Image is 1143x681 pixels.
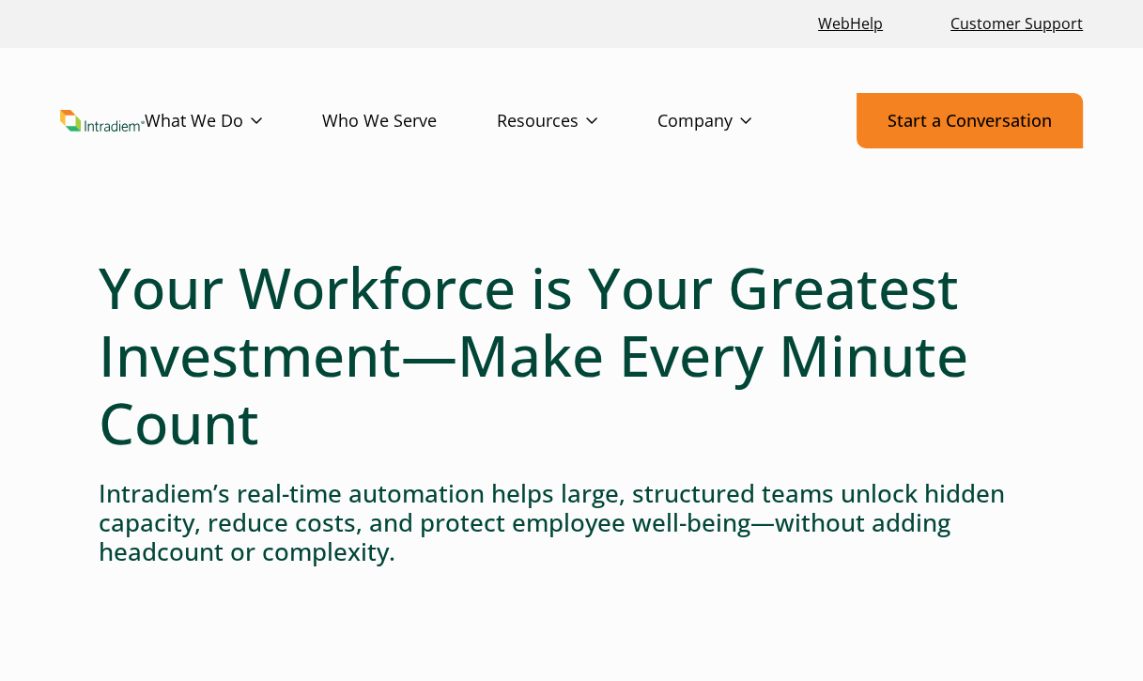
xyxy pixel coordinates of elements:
[497,94,657,148] a: Resources
[60,110,145,131] img: Intradiem
[99,254,1044,457] h1: Your Workforce is Your Greatest Investment—Make Every Minute Count
[657,94,811,148] a: Company
[857,93,1083,148] a: Start a Conversation
[943,4,1090,44] a: Customer Support
[145,94,322,148] a: What We Do
[322,94,497,148] a: Who We Serve
[99,479,1044,567] h4: Intradiem’s real-time automation helps large, structured teams unlock hidden capacity, reduce cos...
[811,4,890,44] a: Link opens in a new window
[60,110,145,131] a: Link to homepage of Intradiem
